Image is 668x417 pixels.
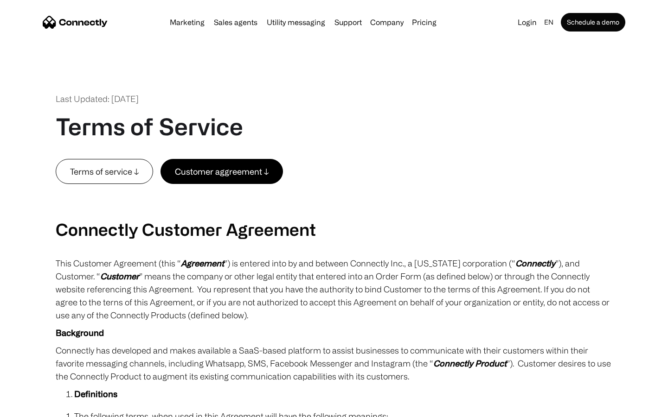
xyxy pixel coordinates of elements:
[515,259,555,268] em: Connectly
[43,15,108,29] a: home
[56,344,612,383] p: Connectly has developed and makes available a SaaS-based platform to assist businesses to communi...
[263,19,329,26] a: Utility messaging
[9,400,56,414] aside: Language selected: English
[56,257,612,322] p: This Customer Agreement (this “ ”) is entered into by and between Connectly Inc., a [US_STATE] co...
[210,19,261,26] a: Sales agents
[181,259,224,268] em: Agreement
[74,389,117,398] strong: Definitions
[540,16,559,29] div: en
[56,184,612,197] p: ‍
[70,165,139,178] div: Terms of service ↓
[370,16,404,29] div: Company
[56,202,612,215] p: ‍
[514,16,540,29] a: Login
[166,19,208,26] a: Marketing
[56,328,104,337] strong: Background
[56,113,243,140] h1: Terms of Service
[433,359,507,368] em: Connectly Product
[100,272,139,281] em: Customer
[175,165,269,178] div: Customer aggreement ↓
[367,16,406,29] div: Company
[56,93,139,105] div: Last Updated: [DATE]
[56,219,612,239] h2: Connectly Customer Agreement
[561,13,625,32] a: Schedule a demo
[331,19,366,26] a: Support
[19,401,56,414] ul: Language list
[544,16,553,29] div: en
[408,19,440,26] a: Pricing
